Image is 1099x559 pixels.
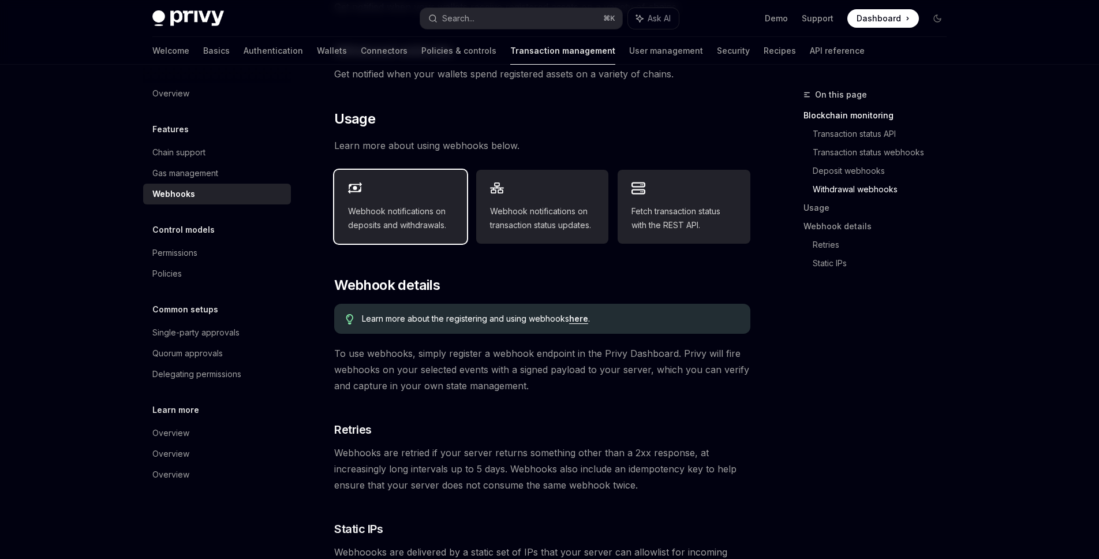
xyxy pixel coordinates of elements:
[334,170,467,244] a: Webhook notifications on deposits and withdrawals.
[628,8,679,29] button: Ask AI
[152,166,218,180] div: Gas management
[476,170,609,244] a: Webhook notifications on transaction status updates.
[152,223,215,237] h5: Control models
[348,204,453,232] span: Webhook notifications on deposits and withdrawals.
[510,37,615,65] a: Transaction management
[764,37,796,65] a: Recipes
[765,13,788,24] a: Demo
[143,243,291,263] a: Permissions
[334,521,383,537] span: Static IPs
[346,314,354,325] svg: Tip
[813,162,956,180] a: Deposit webhooks
[569,314,588,324] a: here
[152,468,189,482] div: Overview
[928,9,947,28] button: Toggle dark mode
[152,87,189,100] div: Overview
[143,263,291,284] a: Policies
[803,199,956,217] a: Usage
[813,254,956,273] a: Static IPs
[143,343,291,364] a: Quorum approvals
[813,180,956,199] a: Withdrawal webhooks
[143,464,291,485] a: Overview
[143,142,291,163] a: Chain support
[203,37,230,65] a: Basics
[648,13,671,24] span: Ask AI
[631,204,737,232] span: Fetch transaction status with the REST API.
[152,122,189,136] h5: Features
[442,12,474,25] div: Search...
[152,246,197,260] div: Permissions
[803,106,956,125] a: Blockchain monitoring
[334,66,750,82] span: Get notified when your wallets spend registered assets on a variety of chains.
[152,146,205,159] div: Chain support
[334,137,750,154] span: Learn more about using webhooks below.
[618,170,750,244] a: Fetch transaction status with the REST API.
[143,322,291,343] a: Single-party approvals
[244,37,303,65] a: Authentication
[802,13,833,24] a: Support
[152,367,241,381] div: Delegating permissions
[334,345,750,394] span: To use webhooks, simply register a webhook endpoint in the Privy Dashboard. Privy will fire webho...
[152,403,199,417] h5: Learn more
[803,217,956,236] a: Webhook details
[152,447,189,461] div: Overview
[143,83,291,104] a: Overview
[490,204,595,232] span: Webhook notifications on transaction status updates.
[152,10,224,27] img: dark logo
[334,110,375,128] span: Usage
[629,37,703,65] a: User management
[847,9,919,28] a: Dashboard
[857,13,901,24] span: Dashboard
[362,313,739,325] span: Learn more about the registering and using webhooks .
[152,326,240,340] div: Single-party approvals
[813,143,956,162] a: Transaction status webhooks
[152,187,195,201] div: Webhooks
[815,88,867,102] span: On this page
[152,267,182,281] div: Policies
[813,236,956,254] a: Retries
[810,37,865,65] a: API reference
[152,37,189,65] a: Welcome
[143,444,291,464] a: Overview
[143,423,291,444] a: Overview
[317,37,347,65] a: Wallets
[334,422,372,438] span: Retries
[361,37,408,65] a: Connectors
[717,37,750,65] a: Security
[143,163,291,184] a: Gas management
[143,184,291,204] a: Webhooks
[603,14,615,23] span: ⌘ K
[421,37,496,65] a: Policies & controls
[152,426,189,440] div: Overview
[420,8,622,29] button: Search...⌘K
[143,364,291,385] a: Delegating permissions
[334,445,750,493] span: Webhooks are retried if your server returns something other than a 2xx response, at increasingly ...
[813,125,956,143] a: Transaction status API
[152,303,218,316] h5: Common setups
[334,276,440,295] span: Webhook details
[152,346,223,360] div: Quorum approvals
